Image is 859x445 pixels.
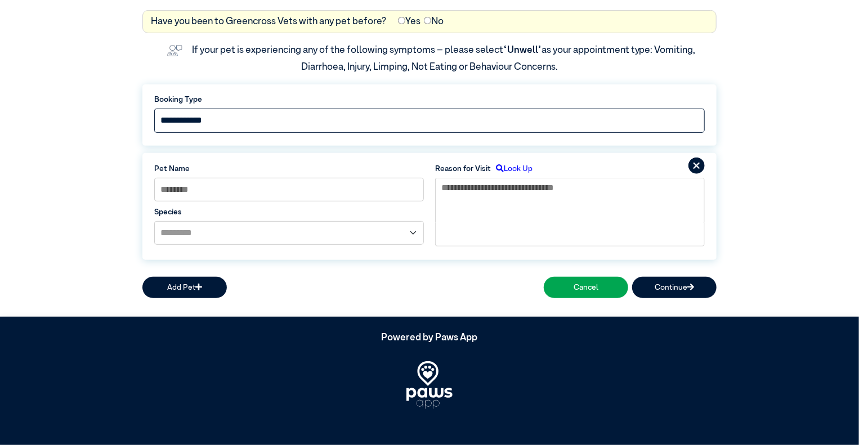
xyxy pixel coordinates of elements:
label: Have you been to Greencross Vets with any pet before? [151,15,387,29]
button: Cancel [544,277,628,298]
label: Pet Name [154,163,424,174]
label: If your pet is experiencing any of the following symptoms – please select as your appointment typ... [192,46,697,72]
label: Reason for Visit [435,163,491,174]
label: Look Up [491,163,533,174]
label: Yes [398,15,420,29]
input: No [424,17,431,24]
button: Add Pet [142,277,227,298]
h5: Powered by Paws App [142,332,717,344]
label: Booking Type [154,94,705,105]
label: No [424,15,444,29]
span: “Unwell” [503,46,542,55]
label: Species [154,206,424,218]
img: vet [163,41,186,60]
button: Continue [632,277,717,298]
img: PawsApp [406,361,453,409]
input: Yes [398,17,405,24]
